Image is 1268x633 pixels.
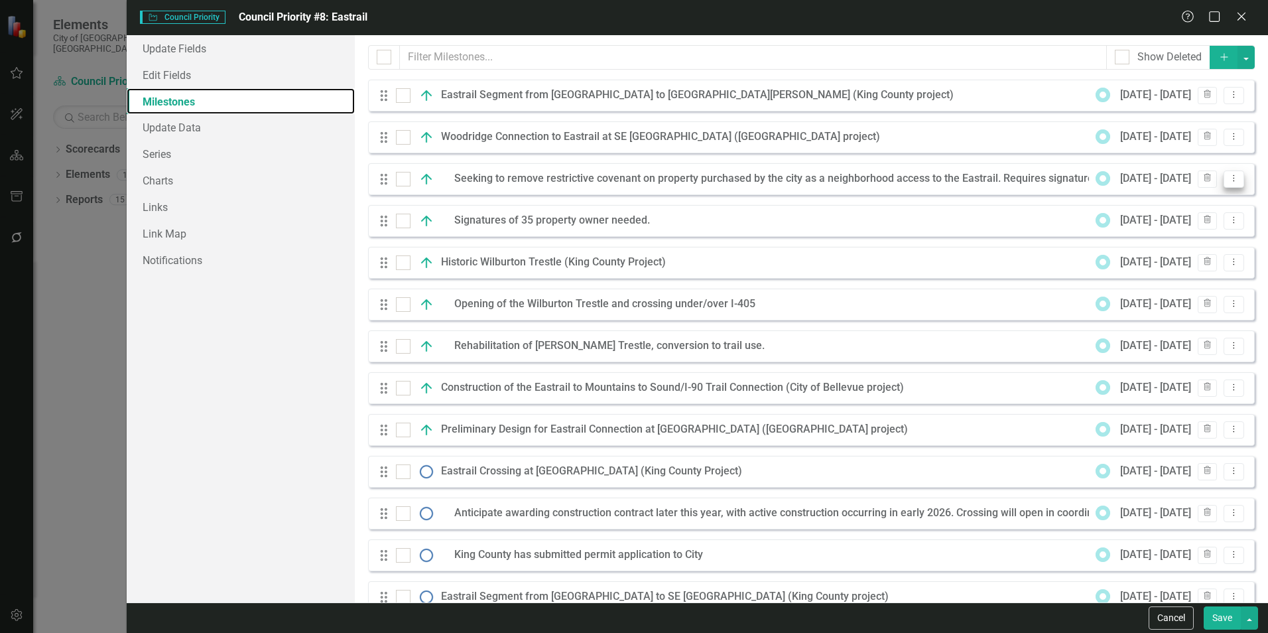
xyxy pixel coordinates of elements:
[441,589,895,604] div: Eastrail Segment from [GEOGRAPHIC_DATA] to SE [GEOGRAPHIC_DATA] (King County project)
[1120,171,1191,186] div: [DATE] - [DATE]
[1137,50,1202,65] div: Show Deleted
[418,88,434,104] img: On Track
[1120,88,1191,103] div: [DATE] - [DATE]
[454,297,762,312] div: Opening of the Wilburton Trestle and crossing under/over I-405
[1120,297,1191,312] div: [DATE] - [DATE]
[127,194,355,220] a: Links
[418,506,434,522] img: Not Started
[454,338,771,354] div: Rehabilitation of [PERSON_NAME] Trestle, conversion to trail use.
[418,297,434,313] img: On Track
[1120,380,1191,395] div: [DATE] - [DATE]
[1120,338,1191,354] div: [DATE] - [DATE]
[127,35,355,62] a: Update Fields
[441,255,672,270] div: Historic Wilburton Trestle (King County Project)
[1149,606,1194,630] button: Cancel
[418,171,434,187] img: On Track
[1120,422,1191,437] div: [DATE] - [DATE]
[441,129,887,145] div: Woodridge Connection to Eastrail at SE [GEOGRAPHIC_DATA] ([GEOGRAPHIC_DATA] project)
[140,11,225,24] span: Council Priority
[1120,464,1191,479] div: [DATE] - [DATE]
[127,220,355,247] a: Link Map
[441,88,960,103] div: Eastrail Segment from [GEOGRAPHIC_DATA] to [GEOGRAPHIC_DATA][PERSON_NAME] (King County project)
[1120,506,1191,521] div: [DATE] - [DATE]
[418,338,434,354] img: On Track
[418,464,434,480] img: Not Started
[418,547,434,563] img: Not Started
[418,589,434,605] img: Not Started
[1120,589,1191,604] div: [DATE] - [DATE]
[1120,129,1191,145] div: [DATE] - [DATE]
[127,247,355,273] a: Notifications
[1204,606,1241,630] button: Save
[239,11,367,23] span: Council Priority #8: Eastrail
[1120,255,1191,270] div: [DATE] - [DATE]
[418,380,434,396] img: On Track
[441,464,749,479] div: Eastrail Crossing at [GEOGRAPHIC_DATA] (King County Project)
[127,114,355,141] a: Update Data
[418,255,434,271] img: On Track
[127,141,355,167] a: Series
[1120,547,1191,563] div: [DATE] - [DATE]
[418,422,434,438] img: On Track
[399,45,1107,70] input: Filter Milestones...
[127,62,355,88] a: Edit Fields
[441,422,915,437] div: Preliminary Design for Eastrail Connection at [GEOGRAPHIC_DATA] ([GEOGRAPHIC_DATA] project)
[441,380,911,395] div: Construction of the Eastrail to Mountains to Sound/I-90 Trail Connection (City of Bellevue project)
[127,167,355,194] a: Charts
[454,547,710,563] div: King County has submitted permit application to City
[1120,213,1191,228] div: [DATE] - [DATE]
[127,88,355,115] a: Milestones
[454,213,657,228] div: Signatures of 35 property owner needed.
[418,129,434,145] img: On Track
[418,213,434,229] img: On Track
